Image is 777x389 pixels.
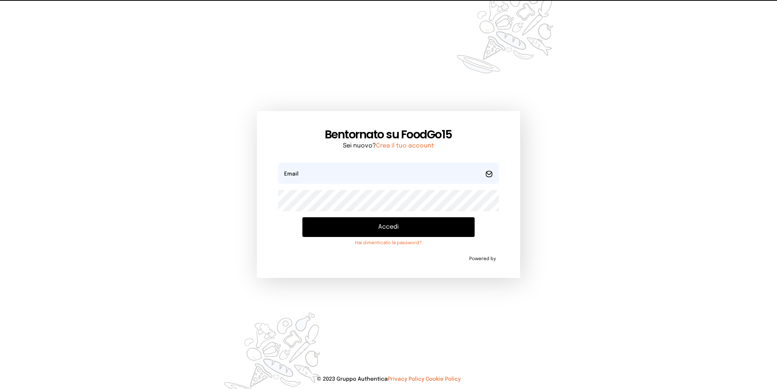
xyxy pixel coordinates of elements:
span: Powered by [469,256,496,262]
p: © 2023 Gruppo Authentica [12,375,765,383]
a: Crea il tuo account [376,143,434,149]
a: Privacy Policy [388,376,424,382]
button: Accedi [302,217,474,237]
h1: Bentornato su FoodGo15 [278,128,499,141]
a: Hai dimenticato la password? [302,240,474,246]
p: Sei nuovo? [278,141,499,151]
a: Cookie Policy [426,376,461,382]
